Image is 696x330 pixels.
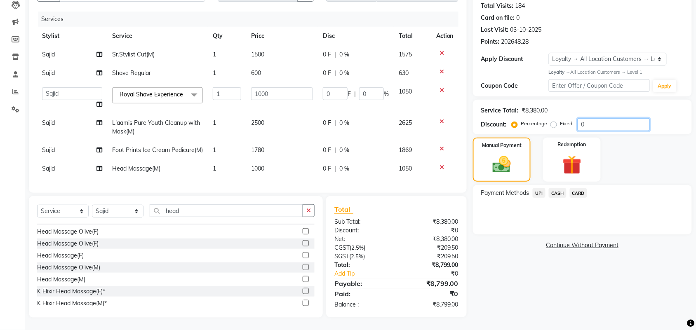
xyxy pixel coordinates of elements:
[339,69,349,77] span: 0 %
[37,299,107,308] div: K Elixir Head Massage(M)*
[251,146,264,154] span: 1780
[549,69,684,76] div: All Location Customers → Level 1
[213,165,216,172] span: 1
[328,218,397,226] div: Sub Total:
[328,261,397,269] div: Total:
[481,37,500,46] div: Points:
[328,235,397,243] div: Net:
[251,69,261,77] span: 600
[208,27,246,45] th: Qty
[328,252,397,261] div: ( )
[37,227,99,236] div: Head Massage Olive(F)
[560,120,573,127] label: Fixed
[328,279,397,288] div: Payable:
[501,37,529,46] div: 202648.28
[37,275,85,284] div: Head Massage(M)
[328,269,408,278] a: Add Tip
[37,287,105,296] div: K Elixir Head Massage(F)*
[334,253,349,260] span: SGST
[318,27,394,45] th: Disc
[431,27,459,45] th: Action
[399,165,412,172] span: 1050
[334,69,336,77] span: |
[328,226,397,235] div: Discount:
[107,27,208,45] th: Service
[396,252,465,261] div: ₹209.50
[112,69,151,77] span: Shave Regular
[399,69,409,77] span: 630
[37,251,84,260] div: Head Massage(F)
[399,88,412,95] span: 1050
[510,26,542,34] div: 03-10-2025
[481,82,549,90] div: Coupon Code
[213,146,216,154] span: 1
[42,165,55,172] span: Sajid
[112,146,203,154] span: Foot Prints Ice Cream Pedicure(M)
[339,119,349,127] span: 0 %
[334,205,353,214] span: Total
[348,90,351,98] span: F
[396,289,465,299] div: ₹0
[570,188,588,198] span: CARD
[396,235,465,243] div: ₹8,380.00
[533,188,546,198] span: UPI
[328,289,397,299] div: Paid:
[517,14,520,22] div: 0
[399,119,412,126] span: 2625
[351,253,363,260] span: 2.5%
[328,300,397,309] div: Balance :
[481,189,529,197] span: Payment Methods
[37,239,99,248] div: Head Massage Olive(F)
[334,146,336,154] span: |
[323,164,331,173] span: 0 F
[42,119,55,126] span: Sajid
[323,146,331,154] span: 0 F
[384,90,389,98] span: %
[339,164,349,173] span: 0 %
[150,204,303,217] input: Search or Scan
[396,218,465,226] div: ₹8,380.00
[399,51,412,58] span: 1575
[482,142,522,149] label: Manual Payment
[481,2,514,10] div: Total Visits:
[396,279,465,288] div: ₹8,799.00
[112,165,160,172] span: Head Massage(M)
[339,50,349,59] span: 0 %
[328,243,397,252] div: ( )
[558,141,586,148] label: Redemption
[246,27,318,45] th: Price
[37,263,100,272] div: Head Massage Olive(M)
[481,120,507,129] div: Discount:
[334,119,336,127] span: |
[323,69,331,77] span: 0 F
[37,27,107,45] th: Stylist
[475,241,690,250] a: Continue Without Payment
[481,55,549,63] div: Apply Discount
[354,90,356,98] span: |
[521,120,548,127] label: Percentage
[213,119,216,126] span: 1
[394,27,431,45] th: Total
[334,244,350,251] span: CGST
[522,106,548,115] div: ₹8,380.00
[42,69,55,77] span: Sajid
[112,51,155,58] span: Sr.Stylist Cut(M)
[557,153,588,177] img: _gift.svg
[396,261,465,269] div: ₹8,799.00
[481,14,515,22] div: Card on file:
[396,243,465,252] div: ₹209.50
[396,300,465,309] div: ₹8,799.00
[251,119,264,126] span: 2500
[112,119,200,135] span: L'aamis Pure Youth Cleanup with Mask(M)
[38,12,465,27] div: Services
[653,80,677,92] button: Apply
[515,2,525,10] div: 184
[251,165,264,172] span: 1000
[351,244,364,251] span: 2.5%
[213,51,216,58] span: 1
[213,69,216,77] span: 1
[481,106,519,115] div: Service Total:
[339,146,349,154] span: 0 %
[396,226,465,235] div: ₹0
[323,119,331,127] span: 0 F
